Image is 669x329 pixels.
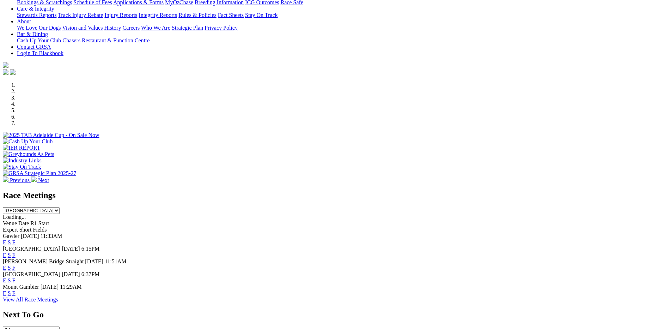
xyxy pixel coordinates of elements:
[60,284,82,290] span: 11:29AM
[18,220,29,226] span: Date
[12,252,16,258] a: F
[12,239,16,245] a: F
[17,18,31,24] a: About
[8,252,11,258] a: S
[31,177,49,183] a: Next
[81,246,100,252] span: 6:15PM
[3,258,84,264] span: [PERSON_NAME] Bridge Straight
[3,62,8,68] img: logo-grsa-white.png
[3,170,76,177] img: GRSA Strategic Plan 2025-27
[104,25,121,31] a: History
[62,271,80,277] span: [DATE]
[41,233,62,239] span: 11:33AM
[3,297,58,303] a: View All Race Meetings
[3,246,60,252] span: [GEOGRAPHIC_DATA]
[3,132,99,138] img: 2025 TAB Adelaide Cup - On Sale Now
[3,220,17,226] span: Venue
[3,310,666,319] h2: Next To Go
[33,227,47,233] span: Fields
[21,233,39,239] span: [DATE]
[58,12,103,18] a: Track Injury Rebate
[8,290,11,296] a: S
[17,6,54,12] a: Care & Integrity
[12,290,16,296] a: F
[17,44,51,50] a: Contact GRSA
[38,177,49,183] span: Next
[3,69,8,75] img: facebook.svg
[3,145,40,151] img: IER REPORT
[62,25,103,31] a: Vision and Values
[3,290,6,296] a: E
[3,252,6,258] a: E
[3,191,666,200] h2: Race Meetings
[3,227,18,233] span: Expert
[62,37,150,43] a: Chasers Restaurant & Function Centre
[8,239,11,245] a: S
[3,271,60,277] span: [GEOGRAPHIC_DATA]
[62,246,80,252] span: [DATE]
[10,177,30,183] span: Previous
[3,277,6,283] a: E
[17,12,666,18] div: Care & Integrity
[3,138,53,145] img: Cash Up Your Club
[17,37,666,44] div: Bar & Dining
[139,12,177,18] a: Integrity Reports
[17,50,63,56] a: Login To Blackbook
[205,25,238,31] a: Privacy Policy
[3,157,42,164] img: Industry Links
[30,220,49,226] span: R1 Start
[245,12,278,18] a: Stay On Track
[19,227,32,233] span: Short
[178,12,217,18] a: Rules & Policies
[3,214,26,220] span: Loading...
[10,69,16,75] img: twitter.svg
[17,12,56,18] a: Stewards Reports
[105,258,127,264] span: 11:51AM
[31,177,37,182] img: chevron-right-pager-white.svg
[8,277,11,283] a: S
[141,25,170,31] a: Who We Are
[12,265,16,271] a: F
[3,239,6,245] a: E
[3,233,19,239] span: Gawler
[81,271,100,277] span: 6:37PM
[3,177,8,182] img: chevron-left-pager-white.svg
[122,25,140,31] a: Careers
[3,164,41,170] img: Stay On Track
[17,37,61,43] a: Cash Up Your Club
[104,12,137,18] a: Injury Reports
[8,265,11,271] a: S
[3,151,54,157] img: Greyhounds As Pets
[17,31,48,37] a: Bar & Dining
[3,265,6,271] a: E
[41,284,59,290] span: [DATE]
[218,12,244,18] a: Fact Sheets
[3,177,31,183] a: Previous
[85,258,103,264] span: [DATE]
[17,25,61,31] a: We Love Our Dogs
[17,25,666,31] div: About
[12,277,16,283] a: F
[3,284,39,290] span: Mount Gambier
[172,25,203,31] a: Strategic Plan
